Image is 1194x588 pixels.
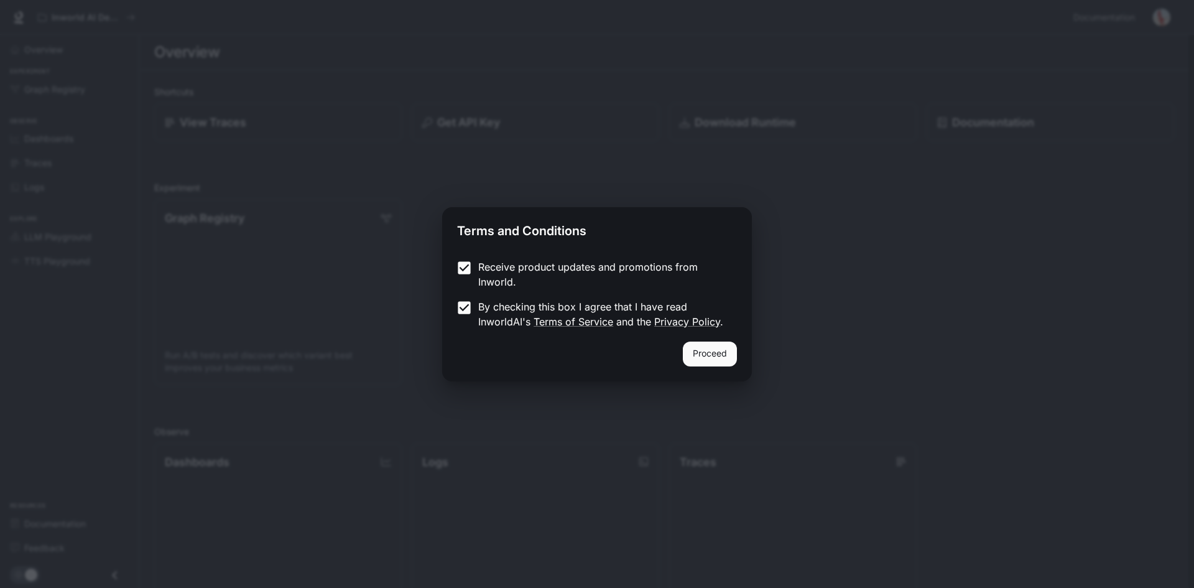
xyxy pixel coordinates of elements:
a: Privacy Policy [654,315,720,328]
p: Receive product updates and promotions from Inworld. [478,259,727,289]
p: By checking this box I agree that I have read InworldAI's and the . [478,299,727,329]
button: Proceed [683,342,737,366]
h2: Terms and Conditions [442,207,752,250]
a: Terms of Service [534,315,613,328]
